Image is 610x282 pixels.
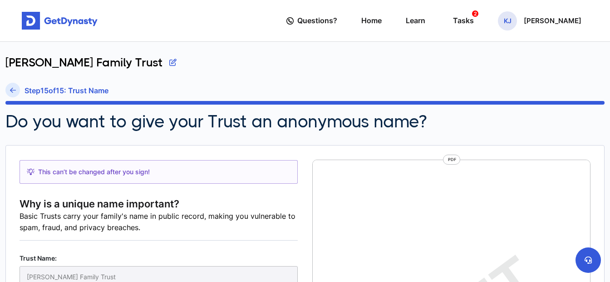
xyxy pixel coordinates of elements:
a: Tasks2 [449,8,474,34]
span: KJ [498,11,517,30]
h6: Step 15 of 15 : Trust Name [25,86,108,95]
span: Why is a unique name important? [20,197,179,211]
div: PDF [443,155,460,165]
a: Home [361,8,382,34]
span: Questions? [297,12,337,29]
h2: Do you want to give your Trust an anonymous name? [5,111,427,131]
button: KJ[PERSON_NAME] [498,11,581,30]
span: This can’t be changed after you sign! [38,168,150,176]
p: [PERSON_NAME] [524,17,581,25]
span: 2 [472,10,478,17]
a: Learn [406,8,425,34]
div: Basic Trusts carry your family's name in public record, making you vulnerable to spam, fraud, and... [20,211,298,233]
div: [PERSON_NAME] Family Trust [5,55,605,83]
div: Tasks [453,12,474,29]
img: Get started for free with Dynasty Trust Company [22,12,98,30]
div: Trust Name: [20,254,298,262]
a: Questions? [286,8,337,34]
